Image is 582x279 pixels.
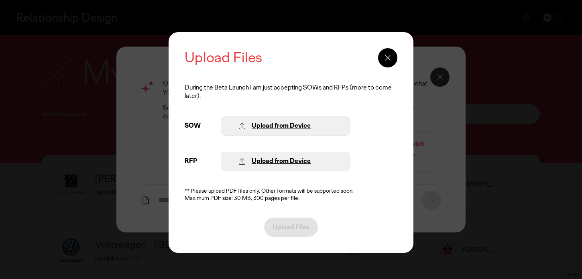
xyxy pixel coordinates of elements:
div: Upload from Device [252,157,311,165]
button: Upload Files [264,218,318,237]
div: SOW [185,122,213,130]
div: Upload Files [185,48,370,67]
p: Upload Files [273,224,309,230]
div: During the Beta Launch I am just accepting SOWs and RFPs (more to come later). [185,83,397,100]
div: ** Please upload PDF files only. Other formats will be supported soon. Maximum PDF size: 30 MB, 3... [185,187,397,202]
div: RFP [185,157,213,165]
div: Upload from Device [252,122,311,130]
